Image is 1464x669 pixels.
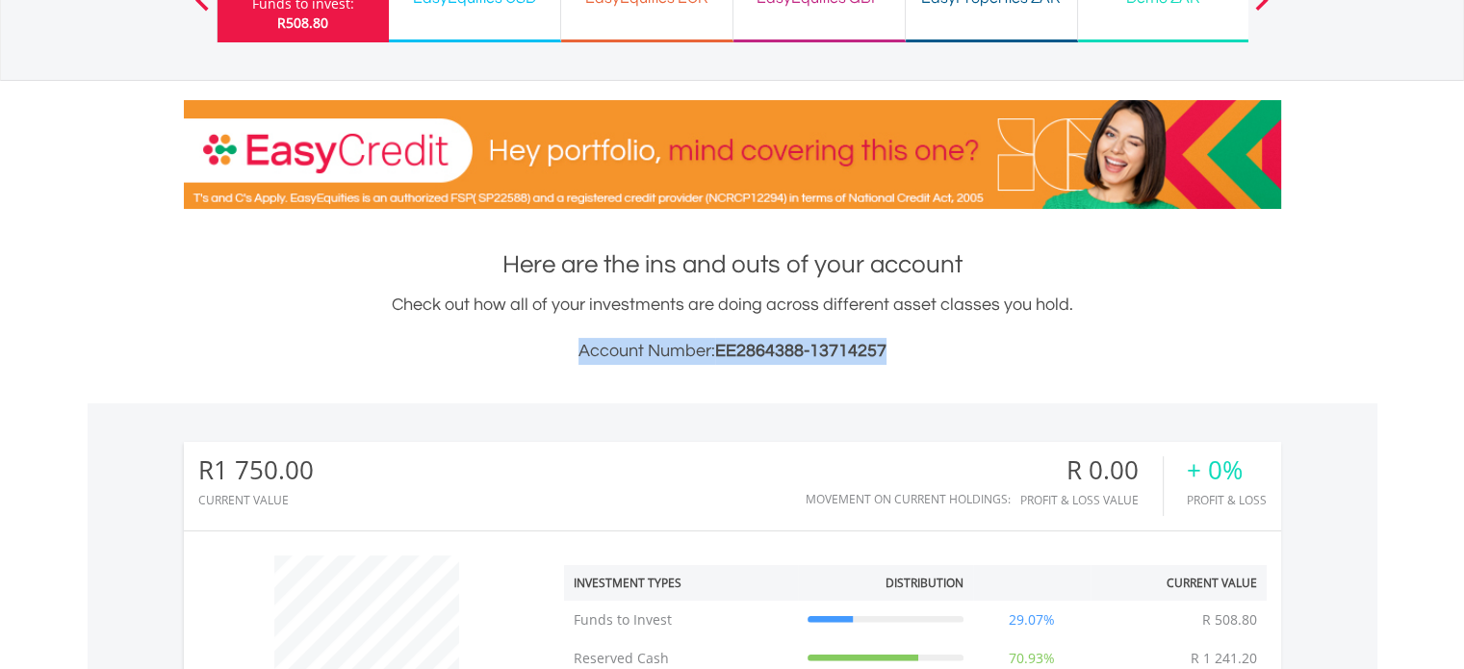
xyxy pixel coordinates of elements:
h3: Account Number: [184,338,1281,365]
div: CURRENT VALUE [198,494,314,506]
div: Check out how all of your investments are doing across different asset classes you hold. [184,292,1281,365]
div: Profit & Loss Value [1020,494,1163,506]
th: Investment Types [564,565,798,601]
td: Funds to Invest [564,601,798,639]
div: Movement on Current Holdings: [806,493,1011,505]
div: + 0% [1187,456,1267,484]
td: R 508.80 [1193,601,1267,639]
span: EE2864388-13714257 [715,342,886,360]
th: Current Value [1091,565,1267,601]
div: R1 750.00 [198,456,314,484]
h1: Here are the ins and outs of your account [184,247,1281,282]
div: Profit & Loss [1187,494,1267,506]
img: EasyCredit Promotion Banner [184,100,1281,209]
div: R 0.00 [1020,456,1163,484]
span: R508.80 [277,13,328,32]
td: 29.07% [973,601,1091,639]
div: Distribution [886,575,963,591]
